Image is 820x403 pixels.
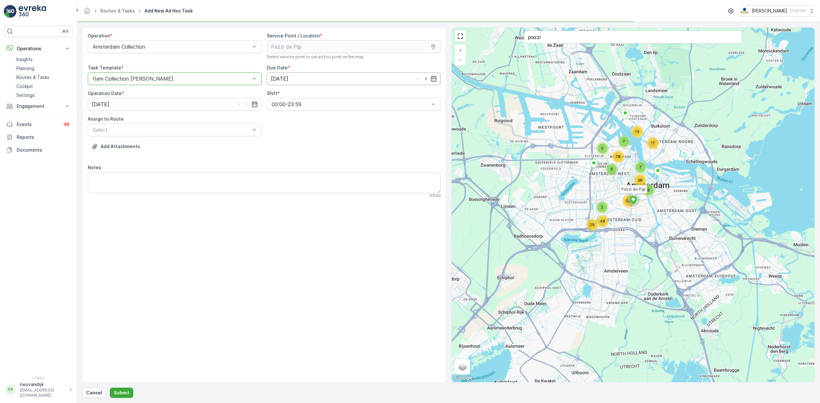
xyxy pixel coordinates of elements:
[114,390,129,396] p: Submit
[17,103,60,109] p: Engagement
[4,118,73,131] a: Events99
[88,116,124,122] label: Assign to Route
[459,57,462,62] span: −
[110,388,133,398] button: Submit
[64,122,69,127] p: 99
[20,388,66,398] p: [EMAIL_ADDRESS][DOMAIN_NAME]
[84,10,91,15] a: Homepage
[611,167,613,171] span: 6
[16,56,33,63] p: Insights
[601,146,603,151] span: 5
[453,374,474,382] img: Google
[86,390,102,396] p: Cancel
[635,129,639,134] span: 19
[459,47,462,53] span: +
[4,100,73,113] button: Engagement
[622,195,635,208] div: 54
[586,218,599,231] div: 29
[4,5,17,18] img: logo
[5,384,16,395] div: RR
[637,178,643,183] span: 38
[101,143,140,150] p: Add Attachments
[20,381,66,388] p: riesvandijk
[634,174,646,187] div: 38
[267,33,320,38] label: Service Point / Location
[605,163,618,176] div: 6
[100,8,135,13] a: Routes & Tasks
[430,193,441,198] p: 0 / 500
[790,8,806,13] p: ( +02:00 )
[62,29,69,34] p: ⌘B
[14,73,73,82] a: Routes & Tasks
[14,64,73,73] a: Planning
[647,188,650,193] span: 8
[752,8,787,14] p: [PERSON_NAME]
[631,125,644,138] div: 19
[4,376,73,380] span: v 1.49.0
[267,65,288,70] label: Due Date
[612,150,625,163] div: 78
[88,141,144,152] button: Upload File
[740,5,815,17] button: [PERSON_NAME](+02:00)
[16,92,35,99] p: Settings
[601,205,603,209] span: 2
[4,42,73,55] button: Operations
[17,45,60,52] p: Operations
[639,165,642,170] span: 7
[88,98,262,111] input: dd/mm/yyyy
[16,74,49,81] p: Routes & Tasks
[646,137,659,150] div: 11
[623,139,625,144] span: 7
[596,201,609,214] div: 2
[642,184,655,197] div: 8
[4,131,73,144] a: Reports
[267,72,441,85] input: dd/mm/yyyy
[267,40,441,53] input: Pazzi de Pijp
[651,141,655,146] span: 11
[4,381,73,398] button: RRriesvandijk[EMAIL_ADDRESS][DOMAIN_NAME]
[455,31,465,41] a: View Fullscreen
[600,219,605,224] span: 49
[14,55,73,64] a: Insights
[17,134,70,140] p: Reports
[93,126,250,134] p: Select
[88,165,101,170] label: Notes
[596,142,609,155] div: 5
[590,222,594,227] span: 29
[88,65,121,70] label: Task Template
[596,215,609,228] div: 49
[740,7,749,14] img: basis-logo_rgb2x.png
[88,33,110,38] label: Operation
[14,82,73,91] a: Cockpit
[16,83,33,90] p: Cockpit
[267,54,365,59] span: Select service point or set ad hoc point on the map.
[4,144,73,156] a: Documents
[455,45,465,55] a: Zoom In
[16,65,34,72] p: Planning
[143,8,194,14] span: Add New Ad Hoc Task
[17,147,70,153] p: Documents
[634,161,647,174] div: 7
[455,360,470,374] a: Layers
[267,91,277,96] label: Shift
[616,154,620,159] span: 78
[626,199,631,203] span: 54
[455,55,465,65] a: Zoom Out
[19,5,46,18] img: logo_light-DOdMpM7g.png
[524,31,742,43] input: Search address or service points
[82,388,106,398] button: Cancel
[14,91,73,100] a: Settings
[88,91,122,96] label: Operation Date
[17,121,59,128] p: Events
[453,374,474,382] a: Open this area in Google Maps (opens a new window)
[618,135,630,148] div: 7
